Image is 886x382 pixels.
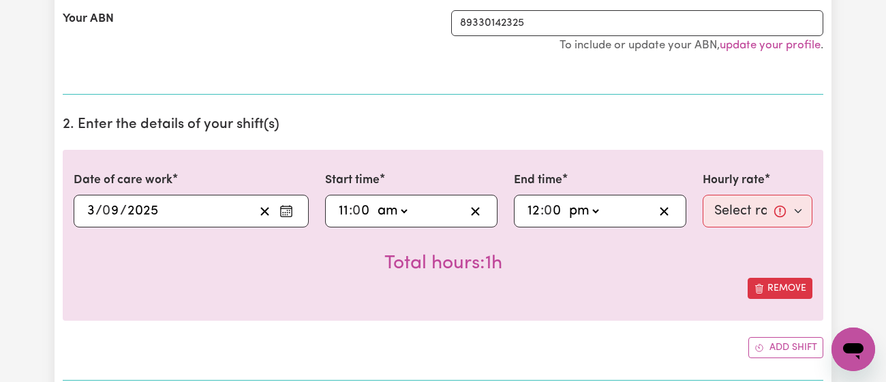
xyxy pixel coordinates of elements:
h2: 2. Enter the details of your shift(s) [63,116,823,133]
span: : [540,204,544,219]
label: Date of care work [74,172,172,189]
button: Remove this shift [748,278,812,299]
span: / [95,204,102,219]
button: Clear date [254,201,275,221]
span: Total hours worked: 1 hour [384,254,502,273]
label: Hourly rate [703,172,765,189]
input: -- [527,201,540,221]
label: Start time [325,172,380,189]
span: 0 [102,204,110,218]
input: ---- [127,201,159,221]
input: -- [103,201,120,221]
input: -- [354,201,371,221]
button: Add another shift [748,337,823,358]
span: / [120,204,127,219]
small: To include or update your ABN, . [560,39,823,51]
label: End time [514,172,562,189]
span: 0 [352,204,361,218]
input: -- [87,201,95,221]
span: 0 [544,204,552,218]
label: Your ABN [63,10,114,28]
iframe: Button to launch messaging window [831,328,875,371]
span: : [349,204,352,219]
button: Enter the date of care work [275,201,297,221]
input: -- [338,201,349,221]
a: update your profile [720,39,821,51]
input: -- [545,201,563,221]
